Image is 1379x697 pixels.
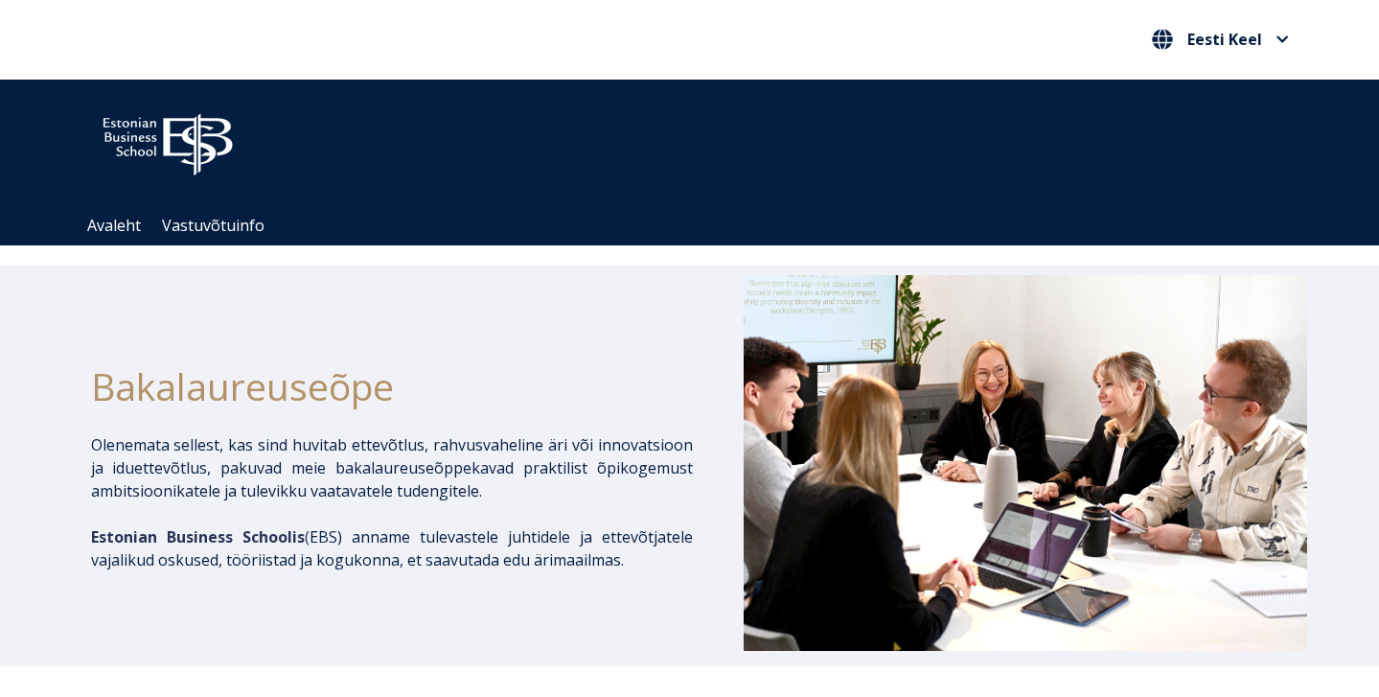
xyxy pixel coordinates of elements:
[91,525,693,571] p: EBS) anname tulevastele juhtidele ja ettevõtjatele vajalikud oskused, tööriistad ja kogukonna, et...
[91,526,310,547] span: (
[1147,24,1294,55] button: Eesti Keel
[91,526,305,547] span: Estonian Business Schoolis
[744,275,1307,651] img: Bakalaureusetudengid
[1147,24,1294,56] nav: Vali oma keel
[86,99,249,181] img: ebs_logo2016_white
[162,215,264,236] a: Vastuvõtuinfo
[77,206,1322,245] div: Navigation Menu
[1187,32,1262,47] span: Eesti Keel
[87,215,141,236] a: Avaleht
[91,358,693,414] h1: Bakalaureuseõpe
[91,433,693,502] p: Olenemata sellest, kas sind huvitab ettevõtlus, rahvusvaheline äri või innovatsioon ja iduettevõt...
